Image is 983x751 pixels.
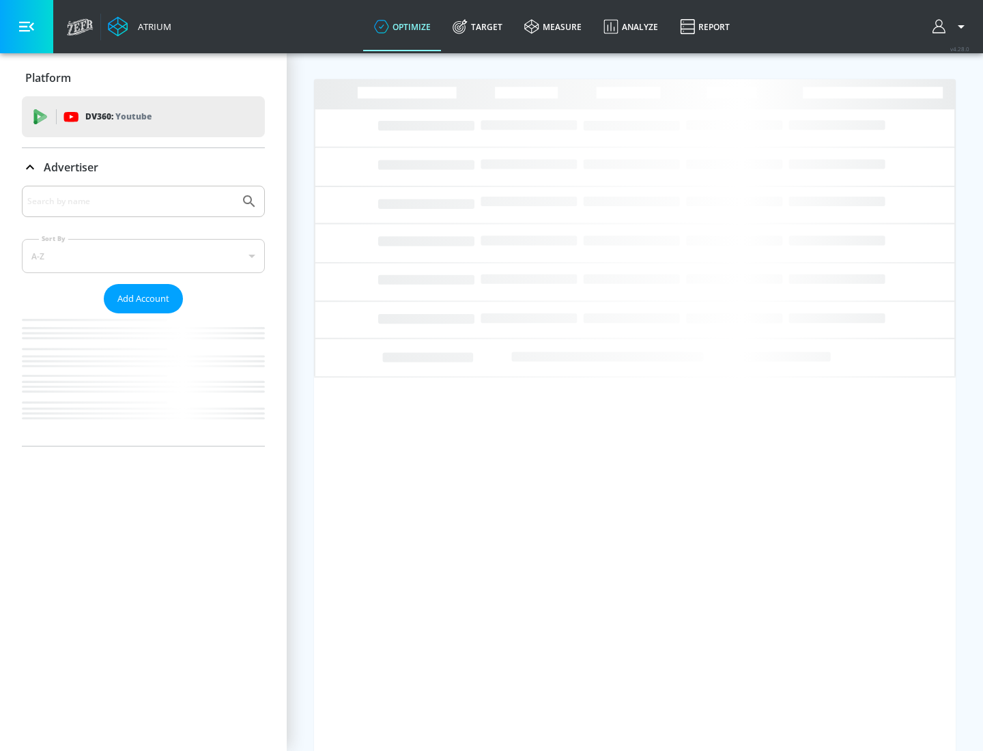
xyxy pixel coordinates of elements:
label: Sort By [39,234,68,243]
span: Add Account [117,291,169,307]
a: Analyze [593,2,669,51]
p: Advertiser [44,160,98,175]
a: measure [513,2,593,51]
a: Report [669,2,741,51]
button: Add Account [104,284,183,313]
p: Youtube [115,109,152,124]
div: Advertiser [22,148,265,186]
a: Atrium [108,16,171,37]
div: Atrium [132,20,171,33]
a: Target [442,2,513,51]
div: Advertiser [22,186,265,446]
div: DV360: Youtube [22,96,265,137]
input: Search by name [27,193,234,210]
p: DV360: [85,109,152,124]
a: optimize [363,2,442,51]
span: v 4.28.0 [950,45,969,53]
div: Platform [22,59,265,97]
nav: list of Advertiser [22,313,265,446]
p: Platform [25,70,71,85]
div: A-Z [22,239,265,273]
